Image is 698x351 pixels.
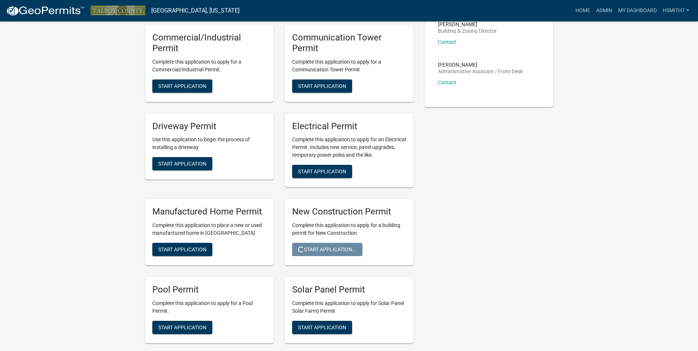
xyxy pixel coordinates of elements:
[151,4,240,17] a: [GEOGRAPHIC_DATA], [US_STATE]
[438,22,497,27] p: [PERSON_NAME]
[292,321,352,334] button: Start Application
[292,165,352,178] button: Start Application
[292,299,406,315] p: Complete this application to apply for Solar Panel Solar Farm) Permit
[152,136,266,151] p: Use this application to begin the process of installing a driveway
[573,4,593,18] a: Home
[292,243,362,256] button: Start Application...
[158,247,206,252] span: Start Application
[158,83,206,89] span: Start Application
[298,247,357,252] span: Start Application...
[152,157,212,170] button: Start Application
[292,58,406,74] p: Complete this application to apply for a Communication Tower Permit
[158,161,206,167] span: Start Application
[298,169,346,174] span: Start Application
[292,32,406,54] h5: Communication Tower Permit
[152,206,266,217] h5: Manufactured Home Permit
[438,69,523,74] p: Administrative Assistant / Front Desk
[438,62,523,67] p: [PERSON_NAME]
[298,325,346,330] span: Start Application
[298,83,346,89] span: Start Application
[152,121,266,132] h5: Driveway Permit
[438,28,497,33] p: Building & Zoning Director
[660,4,692,18] a: hsmith7
[152,79,212,93] button: Start Application
[292,136,406,159] p: Complete this application to apply for an Electrical Permit. Includes new service, panel upgrades...
[292,221,406,237] p: Complete this application to apply for a building permit for New Construction
[152,243,212,256] button: Start Application
[152,221,266,237] p: Complete this application to place a new or used manufactured home in [GEOGRAPHIC_DATA]
[91,6,145,15] img: Talbot County, Georgia
[158,325,206,330] span: Start Application
[152,299,266,315] p: Complete this application to apply for a Pool Permit.
[292,284,406,295] h5: Solar Panel Permit
[593,4,615,18] a: Admin
[152,284,266,295] h5: Pool Permit
[438,39,456,45] a: Contact
[292,206,406,217] h5: New Construction Permit
[292,121,406,132] h5: Electrical Permit
[292,79,352,93] button: Start Application
[152,58,266,74] p: Complete this application to apply for a Commercial/Industrial Permit.
[152,32,266,54] h5: Commercial/Industrial Permit
[615,4,660,18] a: My Dashboard
[438,79,456,85] a: Contact
[152,321,212,334] button: Start Application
